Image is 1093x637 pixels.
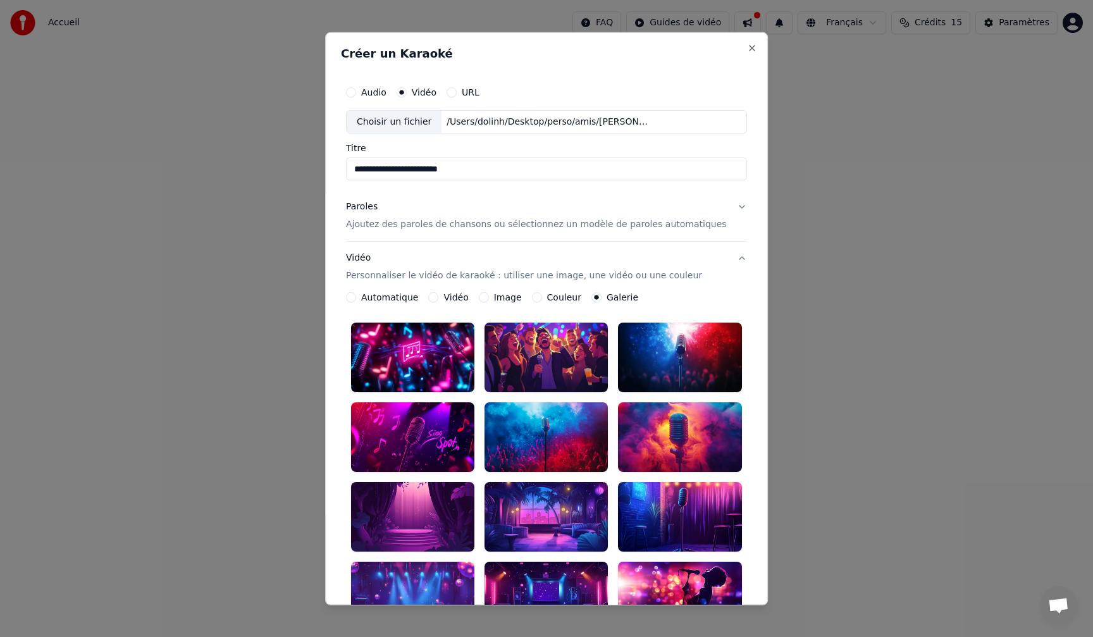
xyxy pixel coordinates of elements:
[346,190,747,241] button: ParolesAjoutez des paroles de chansons ou sélectionnez un modèle de paroles automatiques
[412,87,436,96] label: Vidéo
[462,87,479,96] label: URL
[346,242,747,292] button: VidéoPersonnaliser le vidéo de karaoké : utiliser une image, une vidéo ou une couleur
[444,293,469,302] label: Vidéo
[346,201,378,213] div: Paroles
[341,47,752,59] h2: Créer un Karaoké
[346,269,702,282] p: Personnaliser le vidéo de karaoké : utiliser une image, une vidéo ou une couleur
[346,144,747,152] label: Titre
[442,115,657,128] div: /Users/dolinh/Desktop/perso/amis/[PERSON_NAME]/[PERSON_NAME] - Super nana.mp4
[346,252,702,282] div: Vidéo
[547,293,581,302] label: Couleur
[494,293,522,302] label: Image
[361,87,386,96] label: Audio
[347,110,442,133] div: Choisir un fichier
[346,218,727,231] p: Ajoutez des paroles de chansons ou sélectionnez un modèle de paroles automatiques
[361,293,418,302] label: Automatique
[607,293,638,302] label: Galerie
